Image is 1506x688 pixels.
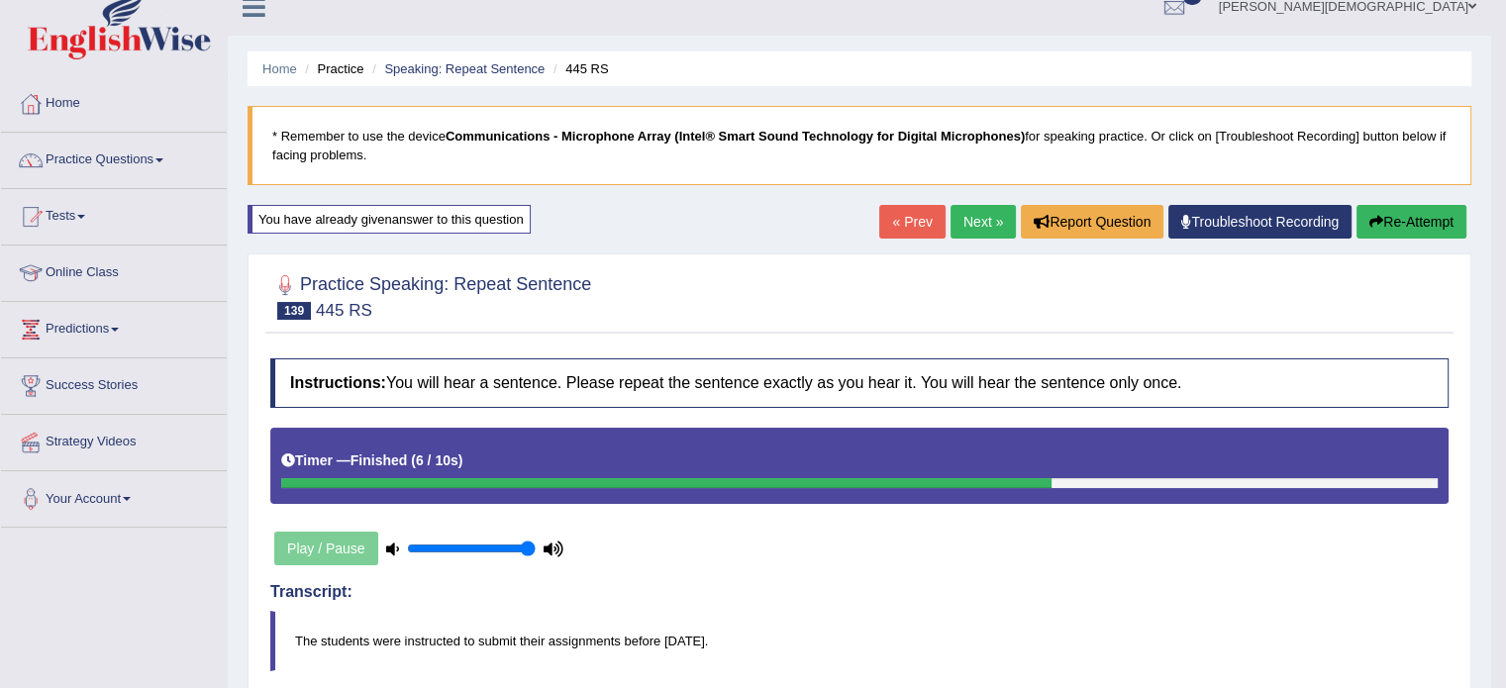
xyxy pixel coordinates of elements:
blockquote: The students were instructed to submit their assignments before [DATE]. [270,611,1449,671]
a: Home [1,76,227,126]
a: Home [262,61,297,76]
a: Speaking: Repeat Sentence [384,61,545,76]
small: 445 RS [316,301,372,320]
a: Strategy Videos [1,415,227,464]
b: Finished [351,452,408,468]
b: ) [458,452,463,468]
li: 445 RS [549,59,609,78]
h4: Transcript: [270,583,1449,601]
b: Instructions: [290,374,386,391]
a: Predictions [1,302,227,351]
blockquote: * Remember to use the device for speaking practice. Or click on [Troubleshoot Recording] button b... [248,106,1471,185]
h5: Timer — [281,453,462,468]
h4: You will hear a sentence. Please repeat the sentence exactly as you hear it. You will hear the se... [270,358,1449,408]
button: Report Question [1021,205,1163,239]
h2: Practice Speaking: Repeat Sentence [270,270,591,320]
a: Online Class [1,246,227,295]
a: Tests [1,189,227,239]
a: Success Stories [1,358,227,408]
a: Next » [951,205,1016,239]
b: 6 / 10s [416,452,458,468]
b: Communications - Microphone Array (Intel® Smart Sound Technology for Digital Microphones) [446,129,1025,144]
a: « Prev [879,205,945,239]
a: Practice Questions [1,133,227,182]
b: ( [411,452,416,468]
li: Practice [300,59,363,78]
div: You have already given answer to this question [248,205,531,234]
a: Troubleshoot Recording [1168,205,1352,239]
button: Re-Attempt [1356,205,1466,239]
span: 139 [277,302,311,320]
a: Your Account [1,471,227,521]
